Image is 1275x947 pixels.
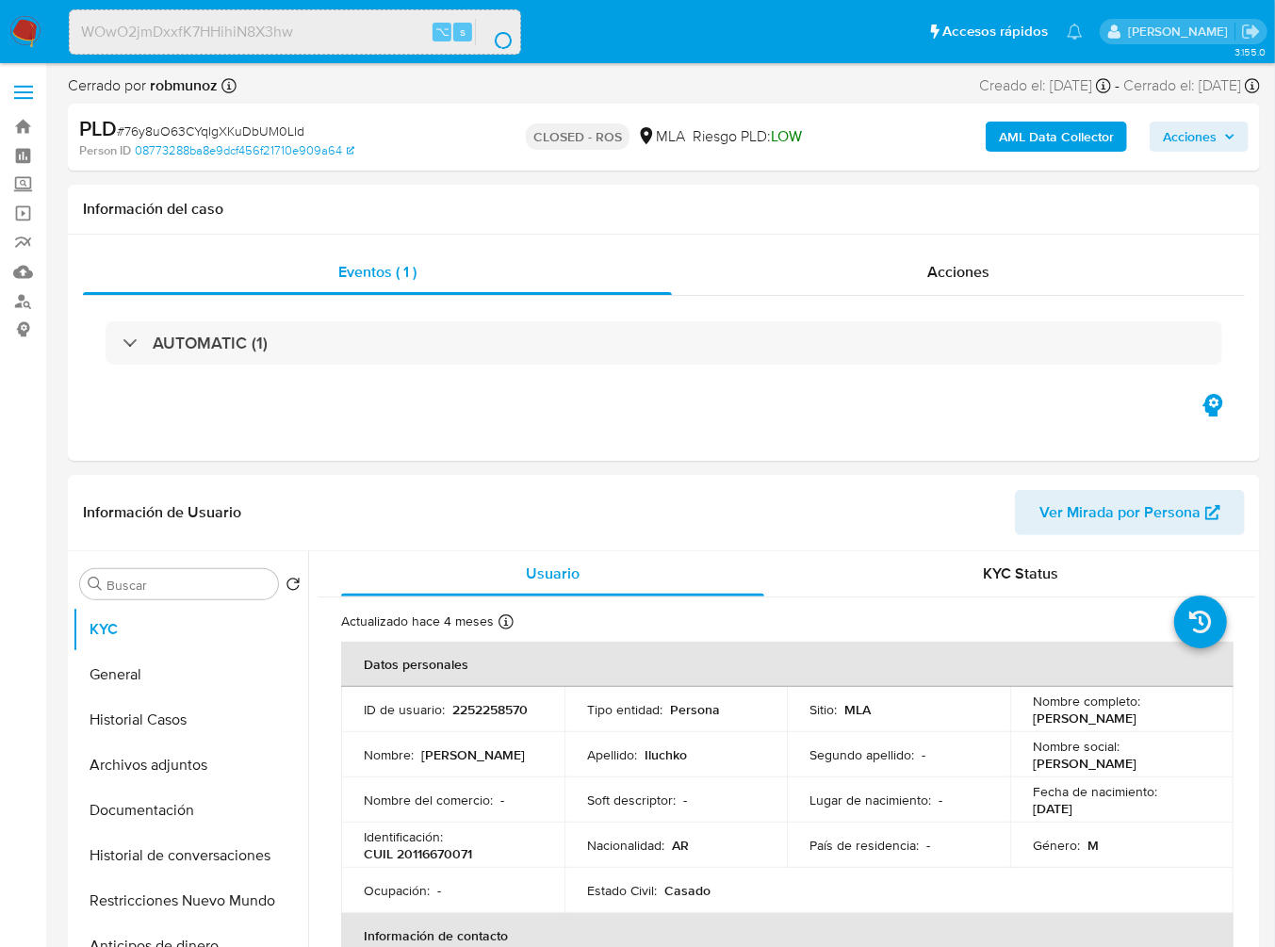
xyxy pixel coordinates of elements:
[135,142,354,159] a: 08773288ba8e9dcf456f21710e909a64
[587,746,637,763] p: Apellido :
[670,701,720,718] p: Persona
[338,261,417,283] span: Eventos ( 1 )
[1128,23,1234,41] p: jessica.fukman@mercadolibre.com
[73,607,308,652] button: KYC
[1033,800,1072,817] p: [DATE]
[771,125,802,147] span: LOW
[435,23,450,41] span: ⌥
[926,837,930,854] p: -
[645,746,687,763] p: Iluchko
[1150,122,1249,152] button: Acciones
[73,878,308,923] button: Restricciones Nuevo Mundo
[809,837,919,854] p: País de residencia :
[942,22,1048,41] span: Accesos rápidos
[70,20,520,44] input: Buscar usuario o caso...
[452,701,528,718] p: 2252258570
[1033,693,1140,710] p: Nombre completo :
[500,792,504,808] p: -
[341,612,494,630] p: Actualizado hace 4 meses
[587,882,657,899] p: Estado Civil :
[927,261,989,283] span: Acciones
[73,652,308,697] button: General
[999,122,1114,152] b: AML Data Collector
[986,122,1127,152] button: AML Data Collector
[79,142,131,159] b: Person ID
[1033,710,1136,727] p: [PERSON_NAME]
[1033,837,1080,854] p: Género :
[364,845,472,862] p: CUIL 20116670071
[1033,783,1157,800] p: Fecha de nacimiento :
[88,577,103,592] button: Buscar
[587,837,664,854] p: Nacionalidad :
[364,828,443,845] p: Identificación :
[1163,122,1217,152] span: Acciones
[83,503,241,522] h1: Información de Usuario
[364,792,493,808] p: Nombre del comercio :
[1115,75,1120,96] span: -
[341,642,1234,687] th: Datos personales
[1015,490,1245,535] button: Ver Mirada por Persona
[73,697,308,743] button: Historial Casos
[809,792,931,808] p: Lugar de nacimiento :
[73,743,308,788] button: Archivos adjuntos
[73,788,308,833] button: Documentación
[106,577,270,594] input: Buscar
[286,577,301,597] button: Volver al orden por defecto
[1067,24,1083,40] a: Notificaciones
[146,74,218,96] b: robmunoz
[1123,75,1260,96] div: Cerrado el: [DATE]
[844,701,871,718] p: MLA
[939,792,942,808] p: -
[809,746,914,763] p: Segundo apellido :
[984,563,1059,584] span: KYC Status
[526,563,580,584] span: Usuario
[73,833,308,878] button: Historial de conversaciones
[587,701,662,718] p: Tipo entidad :
[672,837,689,854] p: AR
[364,746,414,763] p: Nombre :
[526,123,629,150] p: CLOSED - ROS
[587,792,676,808] p: Soft descriptor :
[1241,22,1261,41] a: Salir
[1087,837,1099,854] p: M
[153,333,268,353] h3: AUTOMATIC (1)
[364,882,430,899] p: Ocupación :
[979,75,1111,96] div: Creado el: [DATE]
[683,792,687,808] p: -
[637,126,685,147] div: MLA
[421,746,525,763] p: [PERSON_NAME]
[79,113,117,143] b: PLD
[475,19,514,45] button: search-icon
[68,75,218,96] span: Cerrado por
[460,23,466,41] span: s
[364,701,445,718] p: ID de usuario :
[83,200,1245,219] h1: Información del caso
[1033,738,1120,755] p: Nombre social :
[664,882,711,899] p: Casado
[693,126,802,147] span: Riesgo PLD:
[809,701,837,718] p: Sitio :
[922,746,925,763] p: -
[106,321,1222,365] div: AUTOMATIC (1)
[1033,755,1136,772] p: [PERSON_NAME]
[117,122,304,140] span: # 76y8uO63CYqIgXKuDbUM0LId
[1039,490,1201,535] span: Ver Mirada por Persona
[437,882,441,899] p: -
